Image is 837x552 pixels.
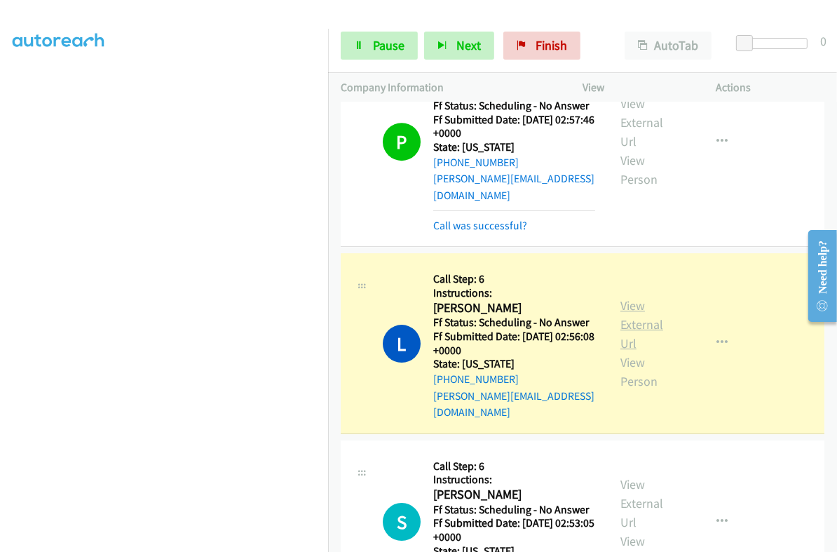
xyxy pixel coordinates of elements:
h5: Ff Status: Scheduling - No Answer [433,503,595,517]
h1: L [383,325,421,363]
p: View [583,79,691,96]
h5: Instructions: [433,473,595,487]
p: Company Information [341,79,557,96]
a: [PHONE_NUMBER] [433,372,519,386]
div: 0 [820,32,826,51]
button: AutoTab [625,32,712,60]
p: Actions [716,79,825,96]
iframe: Resource Center [796,220,837,332]
a: View External Url [620,95,663,149]
div: The call is yet to be attempted [383,503,421,541]
a: Finish [503,32,580,60]
h5: Ff Submitted Date: [DATE] 02:53:05 +0000 [433,516,595,544]
h1: P [383,123,421,161]
h1: S [383,503,421,541]
a: Call was successful? [433,219,527,232]
a: [PHONE_NUMBER] [433,156,519,169]
a: View Person [620,152,658,187]
a: View Person [620,354,658,389]
h5: State: [US_STATE] [433,140,595,154]
a: [PERSON_NAME][EMAIL_ADDRESS][DOMAIN_NAME] [433,172,594,202]
h5: Call Step: 6 [433,272,595,286]
span: Pause [373,37,404,53]
span: Finish [536,37,567,53]
a: View External Url [620,297,663,351]
a: View External Url [620,476,663,530]
h2: [PERSON_NAME] [433,487,595,503]
button: Next [424,32,494,60]
h5: Ff Submitted Date: [DATE] 02:56:08 +0000 [433,330,595,357]
h5: Instructions: [433,286,595,300]
a: [PERSON_NAME][EMAIL_ADDRESS][DOMAIN_NAME] [433,389,594,419]
span: Next [456,37,481,53]
h5: Call Step: 6 [433,459,595,473]
a: Pause [341,32,418,60]
h5: Ff Status: Scheduling - No Answer [433,99,595,113]
h5: Ff Submitted Date: [DATE] 02:57:46 +0000 [433,113,595,140]
h5: State: [US_STATE] [433,357,595,371]
h5: Ff Status: Scheduling - No Answer [433,316,595,330]
h2: [PERSON_NAME] [433,300,595,316]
